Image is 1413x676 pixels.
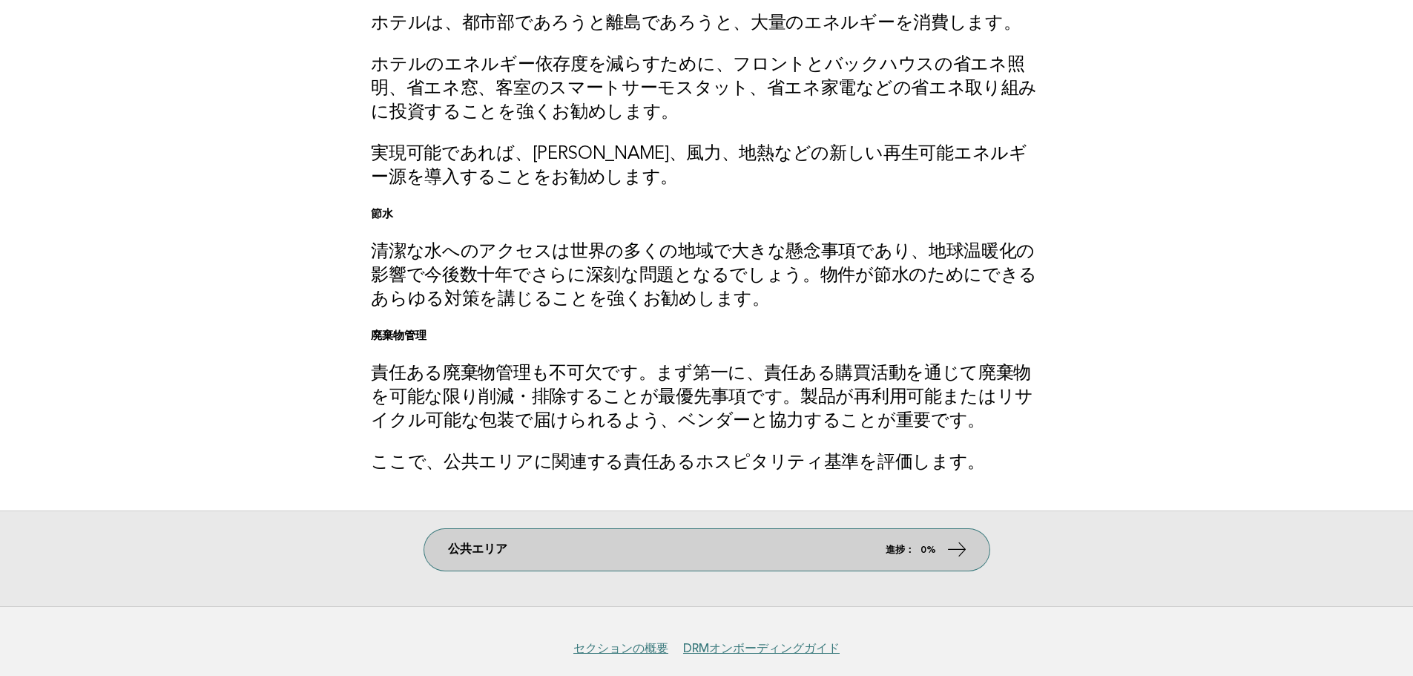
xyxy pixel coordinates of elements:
font: 節水 [371,209,393,220]
font: ホテルは、都市部であろうと離島であろうと、大量のエネルギーを消費します。 [371,15,1021,33]
a: セクションの概要 [573,641,668,656]
font: 0% [920,544,936,555]
font: ホテルのエネルギー依存度を減らすために、フロントとバックハウスの省エネ照明、省エネ窓、客室のスマートサーモスタット、省エネ家電などの省エネ取り組みに投資することを強くお勧めします。 [371,56,1037,122]
font: 清潔な水へのアクセスは世界の多くの地域で大きな懸念事項であり、地球温暖化の影響で今後数十年でさらに深刻な問題となるでしょう。物件が節水のためにできるあらゆる対策を講じることを強くお勧めします。 [371,243,1037,309]
font: 実現可能であれば、[PERSON_NAME]、風力、地熱などの新しい再生可能エネルギー源を導入することをお勧めします。 [371,145,1027,187]
a: DRMオンボーディングガイド [683,641,840,656]
font: 進捗： [886,544,915,555]
font: 責任ある廃棄物管理も不可欠です。まず第一に、責任ある購買活動を通じて廃棄物を可能な限り削減・排除することが最優先事項です。製品が再利用可能またはリサイクル可能な包装で届けられるよう、ベンダーと協... [371,365,1033,430]
font: 公共エリア [448,544,507,556]
font: 廃棄物管理 [371,331,426,342]
a: 公共エリア 進捗： 0% [424,529,989,571]
font: ここで、公共エリアに関連する責任あるホスピタリティ基準を評価します。 [371,454,985,472]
